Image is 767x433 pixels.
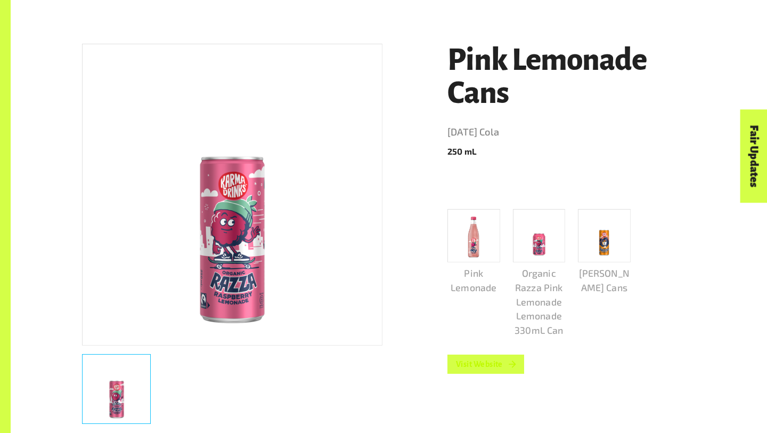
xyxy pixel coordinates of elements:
[513,209,566,338] a: Organic Razza Pink Lemonade Lemonade 330mL Can
[447,124,696,141] a: [DATE] Cola
[447,44,696,109] h1: Pink Lemonade Cans
[447,209,500,295] a: Pink Lemonade
[447,355,524,374] a: Visit Website
[578,266,631,294] p: [PERSON_NAME] Cans
[578,209,631,295] a: [PERSON_NAME] Cans
[447,145,696,158] p: 250 mL
[513,266,566,337] p: Organic Razza Pink Lemonade Lemonade 330mL Can
[447,266,500,294] p: Pink Lemonade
